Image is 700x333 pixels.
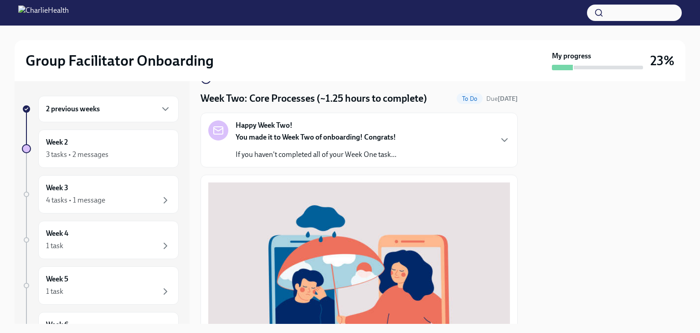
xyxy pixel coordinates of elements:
[22,130,179,168] a: Week 23 tasks • 2 messages
[46,195,105,205] div: 4 tasks • 1 message
[22,175,179,213] a: Week 34 tasks • 1 message
[46,137,68,147] h6: Week 2
[457,95,483,102] span: To Do
[26,52,214,70] h2: Group Facilitator Onboarding
[46,104,100,114] h6: 2 previous weeks
[46,150,108,160] div: 3 tasks • 2 messages
[486,94,518,103] span: September 1st, 2025 10:00
[46,274,68,284] h6: Week 5
[22,266,179,305] a: Week 51 task
[22,221,179,259] a: Week 41 task
[236,150,396,160] p: If you haven't completed all of your Week One task...
[486,95,518,103] span: Due
[236,120,293,130] strong: Happy Week Two!
[46,320,68,330] h6: Week 6
[46,183,68,193] h6: Week 3
[236,133,396,141] strong: You made it to Week Two of onboarding! Congrats!
[552,51,591,61] strong: My progress
[46,286,63,297] div: 1 task
[18,5,69,20] img: CharlieHealth
[201,92,427,105] h4: Week Two: Core Processes (~1.25 hours to complete)
[498,95,518,103] strong: [DATE]
[38,96,179,122] div: 2 previous weeks
[46,241,63,251] div: 1 task
[650,52,674,69] h3: 23%
[46,229,68,239] h6: Week 4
